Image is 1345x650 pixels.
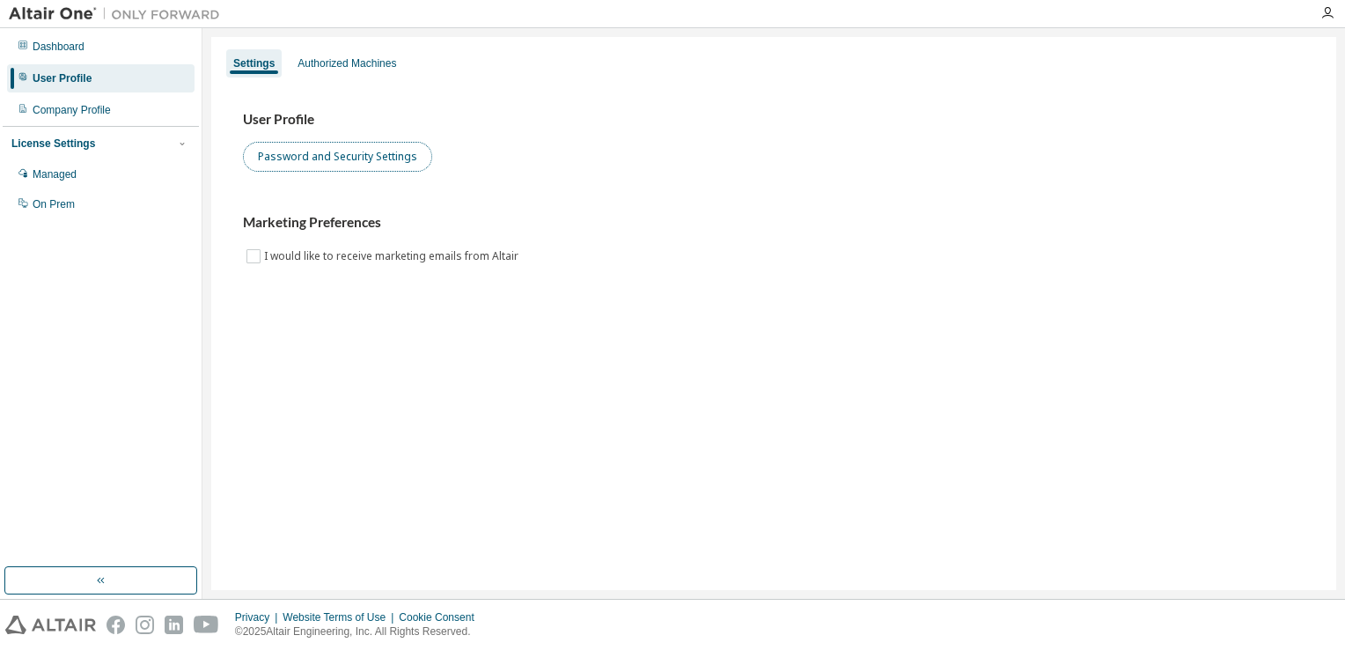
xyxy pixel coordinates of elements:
[194,616,219,634] img: youtube.svg
[33,103,111,117] div: Company Profile
[33,71,92,85] div: User Profile
[243,142,432,172] button: Password and Security Settings
[243,111,1305,129] h3: User Profile
[243,214,1305,232] h3: Marketing Preferences
[33,40,85,54] div: Dashboard
[283,610,399,624] div: Website Terms of Use
[264,246,522,267] label: I would like to receive marketing emails from Altair
[235,624,485,639] p: © 2025 Altair Engineering, Inc. All Rights Reserved.
[298,56,396,70] div: Authorized Machines
[5,616,96,634] img: altair_logo.svg
[399,610,484,624] div: Cookie Consent
[165,616,183,634] img: linkedin.svg
[33,167,77,181] div: Managed
[107,616,125,634] img: facebook.svg
[33,197,75,211] div: On Prem
[233,56,275,70] div: Settings
[9,5,229,23] img: Altair One
[136,616,154,634] img: instagram.svg
[11,137,95,151] div: License Settings
[235,610,283,624] div: Privacy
